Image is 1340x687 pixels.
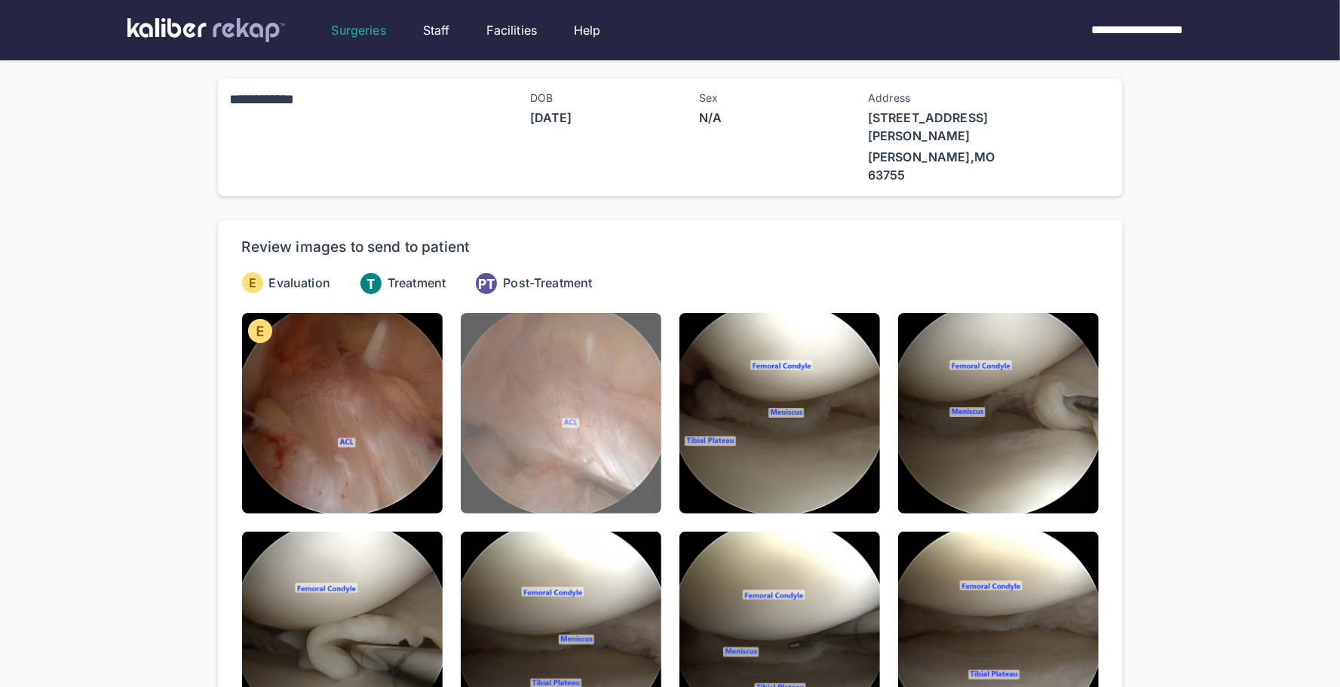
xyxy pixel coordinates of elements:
[242,313,443,514] img: Recker_Wade_69162_KneeArthroscopy_2025-09-03-041804_Dr.LyndonGross__Still_001.jpg
[127,18,285,42] img: kaliber labs logo
[461,313,661,514] img: Recker_Wade_69162_KneeArthroscopy_2025-09-03-041804_Dr.LyndonGross__Still_002.jpg
[487,21,538,39] a: Facilities
[868,90,1019,106] span: Address
[574,21,601,39] a: Help
[699,90,850,106] span: Sex
[868,148,1019,184] span: [PERSON_NAME] , MO 63755
[898,313,1099,514] img: Recker_Wade_69162_KneeArthroscopy_2025-09-03-041804_Dr.LyndonGross__Still_004.jpg
[388,274,446,292] span: Treatment
[679,313,880,514] img: Recker_Wade_69162_KneeArthroscopy_2025-09-03-041804_Dr.LyndonGross__Still_003.jpg
[530,90,681,106] span: DOB
[423,21,450,39] a: Staff
[332,21,386,39] a: Surgeries
[699,109,850,127] span: N/A
[868,109,1019,145] span: [STREET_ADDRESS][PERSON_NAME]
[530,109,681,127] span: [DATE]
[248,319,272,343] img: evaluation-icon.135c065c.svg
[269,274,331,292] span: Evaluation
[242,238,470,256] div: Review images to send to patient
[503,274,592,292] span: Post-Treatment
